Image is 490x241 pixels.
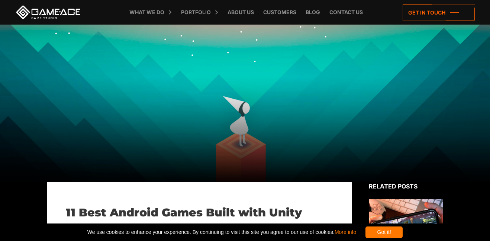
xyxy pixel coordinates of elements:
div: Related posts [369,182,443,191]
div: Got it! [365,226,403,238]
span: We use cookies to enhance your experience. By continuing to visit this site you agree to our use ... [87,226,356,238]
h1: 11 Best Android Games Built with Unity [66,206,333,219]
a: More info [335,229,356,235]
a: Get in touch [403,4,475,20]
